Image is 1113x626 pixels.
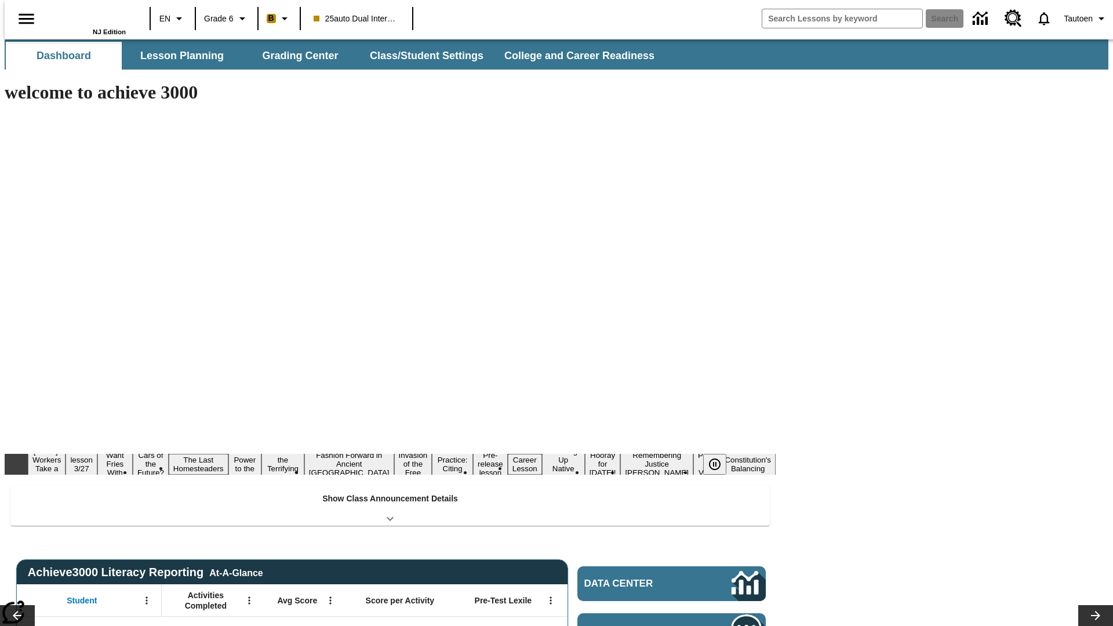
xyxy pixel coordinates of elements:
button: Open Menu [322,592,339,609]
button: Lesson carousel, Next [1078,605,1113,626]
span: Avg Score [277,595,317,606]
a: Data Center [966,3,998,35]
button: Slide 6 Solar Power to the People [228,445,262,483]
button: Open Menu [241,592,258,609]
a: Data Center [577,566,766,601]
p: Show Class Announcement Details [322,493,458,505]
span: Data Center [584,578,693,589]
button: Grading Center [242,42,358,70]
button: Slide 17 The Constitution's Balancing Act [720,445,776,483]
span: Tautoen [1064,13,1093,25]
input: search field [762,9,922,28]
span: Student [67,595,97,606]
button: Slide 14 Hooray for Constitution Day! [585,449,621,479]
div: At-A-Glance [209,566,263,578]
div: Show Class Announcement Details [10,486,770,526]
button: Slide 4 Cars of the Future? [133,449,169,479]
button: College and Career Readiness [495,42,664,70]
span: Achieve3000 Literacy Reporting [28,566,263,579]
button: Language: EN, Select a language [154,8,191,29]
span: 25auto Dual International [314,13,399,25]
button: Slide 2 Test lesson 3/27 en [66,445,97,483]
button: Slide 5 The Last Homesteaders [169,454,228,475]
button: Lesson Planning [124,42,240,70]
h1: welcome to achieve 3000 [5,82,776,103]
button: Slide 11 Pre-release lesson [473,449,508,479]
button: Slide 3 Do You Want Fries With That? [97,441,133,487]
button: Slide 10 Mixed Practice: Citing Evidence [432,445,473,483]
button: Slide 13 Cooking Up Native Traditions [542,445,585,483]
div: SubNavbar [5,42,665,70]
a: Resource Center, Will open in new tab [998,3,1029,34]
button: Slide 8 Fashion Forward in Ancient Rome [304,449,394,479]
button: Slide 1 Labor Day: Workers Take a Stand [28,445,66,483]
span: Grade 6 [204,13,234,25]
span: B [268,11,274,26]
span: EN [159,13,170,25]
div: SubNavbar [5,39,1108,70]
a: Home [50,5,126,28]
button: Slide 7 Attack of the Terrifying Tomatoes [261,445,304,483]
span: Pre-Test Lexile [475,595,532,606]
span: NJ Edition [93,28,126,35]
button: Grade: Grade 6, Select a grade [199,8,254,29]
button: Open Menu [138,592,155,609]
button: Pause [703,454,726,475]
span: Score per Activity [366,595,435,606]
button: Open side menu [9,2,43,36]
a: Notifications [1029,3,1059,34]
button: Open Menu [542,592,559,609]
button: Slide 16 Point of View [693,449,720,479]
button: Slide 9 The Invasion of the Free CD [394,441,432,487]
div: Home [50,4,126,35]
button: Profile/Settings [1059,8,1113,29]
button: Class/Student Settings [361,42,493,70]
button: Dashboard [6,42,122,70]
div: Pause [703,454,738,475]
button: Slide 15 Remembering Justice O'Connor [620,449,693,479]
button: Boost Class color is peach. Change class color [262,8,296,29]
span: Activities Completed [168,590,244,611]
button: Slide 12 Career Lesson [508,454,542,475]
